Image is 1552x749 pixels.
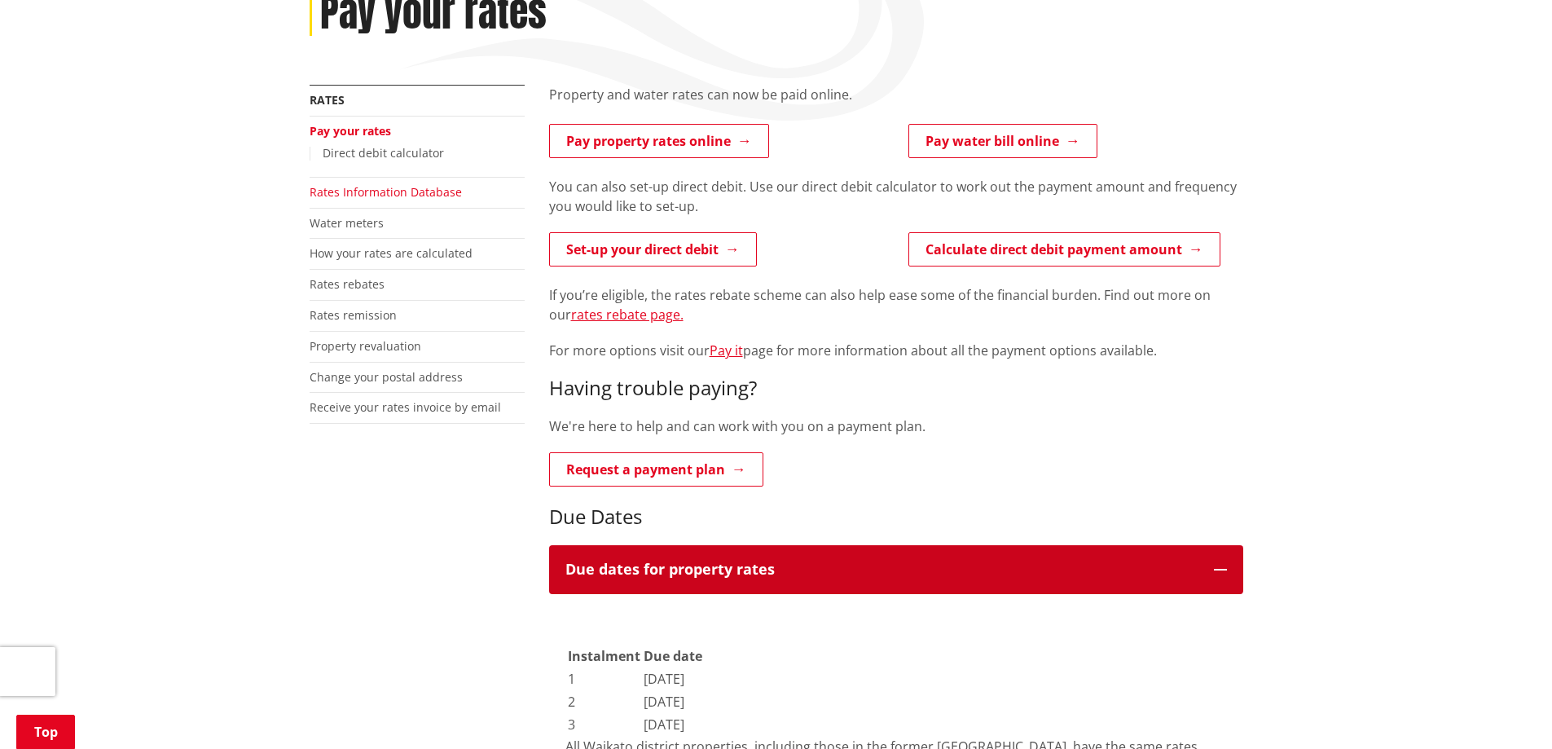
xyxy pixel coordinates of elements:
[568,647,640,665] strong: Instalment
[549,341,1243,360] p: For more options visit our page for more information about all the payment options available.
[643,668,703,690] td: [DATE]
[323,145,444,161] a: Direct debit calculator
[644,647,702,665] strong: Due date
[549,85,1243,124] div: Property and water rates can now be paid online.
[549,545,1243,594] button: Due dates for property rates
[310,369,463,385] a: Change your postal address
[310,338,421,354] a: Property revaluation
[549,177,1243,216] p: You can also set-up direct debit. Use our direct debit calculator to work out the payment amount ...
[567,668,641,690] td: 1
[549,124,769,158] a: Pay property rates online
[549,377,1243,400] h3: Having trouble paying?
[310,307,397,323] a: Rates remission
[567,691,641,712] td: 2
[310,215,384,231] a: Water meters
[310,92,345,108] a: Rates
[1477,681,1536,739] iframe: Messenger Launcher
[643,691,703,712] td: [DATE]
[565,562,1198,578] h3: Due dates for property rates
[16,715,75,749] a: Top
[571,306,684,324] a: rates rebate page.
[310,245,473,261] a: How your rates are calculated
[549,505,1243,529] h3: Due Dates
[549,285,1243,324] p: If you’re eligible, the rates rebate scheme can also help ease some of the financial burden. Find...
[643,714,703,735] td: [DATE]
[567,714,641,735] td: 3
[549,416,1243,436] p: We're here to help and can work with you on a payment plan.
[310,399,501,415] a: Receive your rates invoice by email
[310,184,462,200] a: Rates Information Database
[549,452,763,487] a: Request a payment plan
[710,341,743,359] a: Pay it
[549,232,757,267] a: Set-up your direct debit
[310,276,385,292] a: Rates rebates
[908,232,1220,267] a: Calculate direct debit payment amount
[310,123,391,139] a: Pay your rates
[908,124,1097,158] a: Pay water bill online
